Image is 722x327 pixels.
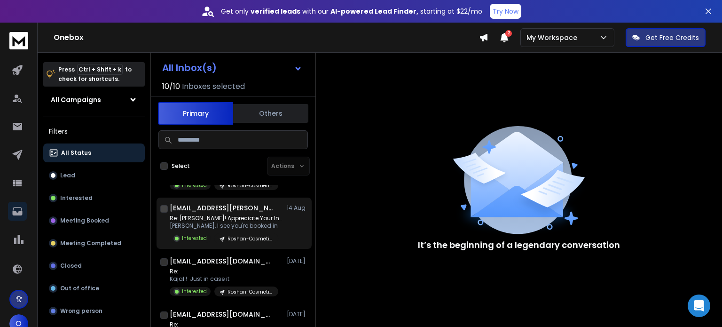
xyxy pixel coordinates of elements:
p: Re: [170,268,278,275]
button: Get Free Credits [626,28,706,47]
strong: verified leads [251,7,300,16]
p: Interested [182,182,207,189]
h1: Onebox [54,32,479,43]
img: logo [9,32,28,49]
p: Meeting Booked [60,217,109,224]
label: Select [172,162,190,170]
button: Closed [43,256,145,275]
span: Ctrl + Shift + k [77,64,123,75]
p: [DATE] [287,311,308,318]
p: Wrong person [60,307,102,315]
button: All Status [43,144,145,162]
p: [DATE] [287,257,308,265]
p: Interested [182,288,207,295]
h3: Inboxes selected [182,81,245,92]
h1: [EMAIL_ADDRESS][DOMAIN_NAME] [170,310,273,319]
p: Out of office [60,285,99,292]
p: Roshan-Cosmetic Clinics-[GEOGRAPHIC_DATA] Leads [DATE] [228,235,273,242]
h1: [EMAIL_ADDRESS][PERSON_NAME][DOMAIN_NAME] [170,203,273,213]
strong: AI-powered Lead Finder, [330,7,418,16]
div: Open Intercom Messenger [688,295,710,317]
p: [PERSON_NAME], I see you're booked in [170,222,283,230]
p: Get Free Credits [645,33,699,42]
p: Roshan-Cosmetic Clinics-[GEOGRAPHIC_DATA] Leads [DATE] [228,288,273,295]
p: Try Now [493,7,518,16]
p: Interested [60,194,93,202]
h3: Filters [43,125,145,138]
h1: All Inbox(s) [162,63,217,72]
button: All Campaigns [43,90,145,109]
button: Others [233,103,308,124]
p: Press to check for shortcuts. [58,65,132,84]
button: Try Now [490,4,521,19]
button: Meeting Booked [43,211,145,230]
p: My Workspace [526,33,581,42]
span: 2 [505,30,512,37]
p: Closed [60,262,82,270]
h1: [EMAIL_ADDRESS][DOMAIN_NAME] [170,256,273,266]
button: Out of office [43,279,145,298]
p: Lead [60,172,75,179]
p: Roshan-Cosmetic Clinics-[GEOGRAPHIC_DATA] Leads [DATE] [228,182,273,189]
p: It’s the beginning of a legendary conversation [418,239,620,252]
button: Meeting Completed [43,234,145,253]
button: All Inbox(s) [155,58,310,77]
h1: All Campaigns [51,95,101,104]
span: 10 / 10 [162,81,180,92]
button: Primary [158,102,233,125]
p: 14 Aug [287,204,308,212]
button: Interested [43,189,145,207]
p: Meeting Completed [60,239,121,247]
p: Kajal ! Just in case it [170,275,278,283]
button: Wrong person [43,302,145,320]
p: Get only with our starting at $22/mo [221,7,482,16]
p: Re: [PERSON_NAME]! Appreciate Your Interest [170,215,283,222]
button: Lead [43,166,145,185]
p: Interested [182,235,207,242]
p: All Status [61,149,91,157]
